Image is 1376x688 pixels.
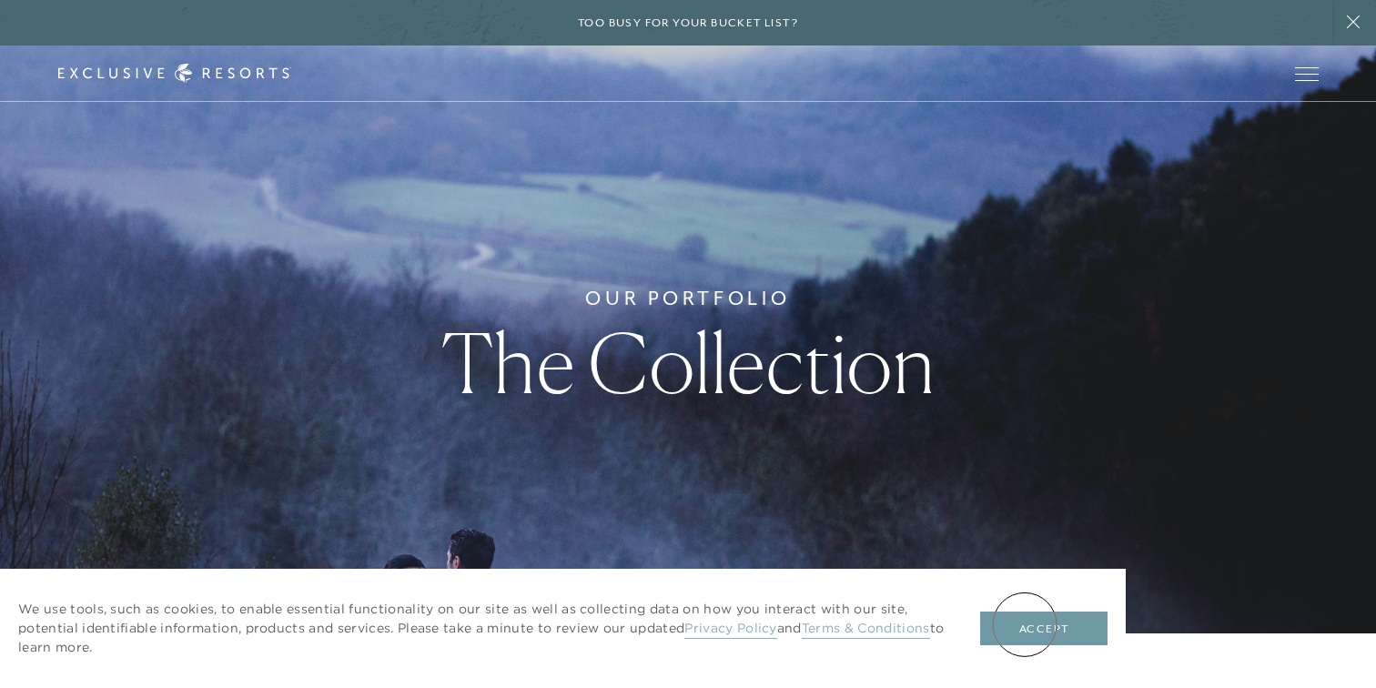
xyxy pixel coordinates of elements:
h1: The Collection [441,322,936,404]
button: Open navigation [1295,67,1319,80]
p: We use tools, such as cookies, to enable essential functionality on our site as well as collectin... [18,600,944,657]
h6: Too busy for your bucket list? [578,15,798,32]
a: Terms & Conditions [802,620,930,639]
button: Accept [980,612,1108,646]
a: Privacy Policy [684,620,776,639]
h6: Our Portfolio [585,284,790,313]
